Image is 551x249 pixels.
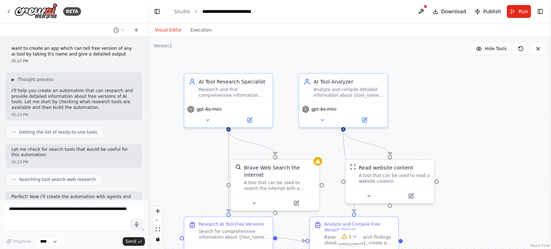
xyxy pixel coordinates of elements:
[153,234,163,244] button: toggle interactivity
[19,177,96,182] span: Searching tool search web research
[11,88,136,110] p: I'll help you create an automation that can research and provide detailed information about free ...
[174,8,251,15] nav: breadcrumb
[225,131,279,155] g: Edge from e7da502d-5445-435b-93aa-2c310067e3f2 to 604776af-5e7d-45ca-875a-00c1e5a63c98
[483,8,501,15] span: Publish
[14,3,57,19] img: Logo
[314,78,383,85] div: AI Tool Analyzer
[63,7,81,16] div: BETA
[131,26,142,34] button: Start a new chat
[340,131,394,155] g: Edge from f086c36a-de9d-4d8b-8808-fa21566c2432 to da2dfae3-f58b-4883-b9f1-9281d18b7879
[507,5,531,18] button: Run
[324,221,394,233] div: Analyze and Compile Free Version Details
[350,164,356,170] img: ScrapeWebsiteTool
[123,237,145,246] button: Send
[11,77,53,82] button: ▶Thought process
[11,194,136,211] p: Perfect! Now I'll create the automation with agents and tasks to research free versions of AI too...
[244,164,315,178] div: Brave Web Search the internet
[19,129,97,135] span: Getting the list of ready-to-use tools
[359,173,430,184] div: A tool that can be used to read a website content.
[531,244,550,248] a: React Flow attribution
[441,8,466,15] span: Download
[11,159,136,165] div: 05:23 PM
[344,116,385,124] button: Open in side panel
[340,131,358,212] g: Edge from f086c36a-de9d-4d8b-8808-fa21566c2432 to 79b4eaeb-27a7-42de-a54e-e6780c013f75
[336,230,363,243] button: 1
[535,6,545,16] button: Show right sidebar
[472,43,511,54] button: Hide Tools
[153,206,163,244] div: React Flow controls
[298,73,388,128] div: AI Tool AnalyzerAnalyze and compile detailed information about {tool_name} free version, creating...
[174,9,190,14] a: Studio
[131,219,142,230] button: Click to speak your automation idea
[11,112,136,118] div: 05:23 PM
[225,131,232,212] g: Edge from e7da502d-5445-435b-93aa-2c310067e3f2 to f352d6e2-2956-4bb7-8342-010bc0ee293b
[311,106,336,112] span: gpt-4o-mini
[11,147,136,158] p: Let me check for search tools that would be useful for this automation:
[153,206,163,216] button: zoom in
[229,116,270,124] button: Open in side panel
[199,78,268,85] div: AI Tool Research Specialist
[11,77,15,82] span: ▶
[485,46,507,52] span: Hide Tools
[345,159,435,204] div: ScrapeWebsiteToolRead website contentA tool that can be used to read a website content.
[110,26,128,34] button: Switch to previous chat
[154,43,172,49] div: Version 1
[277,234,305,244] g: Edge from f352d6e2-2956-4bb7-8342-010bc0ee293b to 79b4eaeb-27a7-42de-a54e-e6780c013f75
[3,237,34,246] button: Improve
[199,221,264,227] div: Research AI Tool Free Versions
[184,73,273,128] div: AI Tool Research SpecialistResearch and find comprehensive information about free versions of AI ...
[186,26,216,34] button: Execution
[324,234,394,246] div: Based on the research findings about {tool_name}, create a comprehensive analysis report. Visit t...
[11,46,136,57] p: want to create an app which can tell free version of any ai tool by taking it's name and give a d...
[472,5,504,18] button: Publish
[518,8,528,15] span: Run
[349,233,352,240] span: 1
[359,164,413,171] div: Read website content
[244,180,315,191] div: A tool that can be used to search the internet with a search_query.
[197,106,222,112] span: gpt-4o-mini
[126,239,136,244] span: Send
[230,159,320,211] div: BraveSearchToolBrave Web Search the internetA tool that can be used to search the internet with a...
[153,216,163,225] button: zoom out
[153,225,163,234] button: fit view
[13,239,31,244] span: Improve
[151,26,186,34] button: Visual Editor
[11,58,136,64] div: 05:22 PM
[430,5,469,18] button: Download
[235,164,241,170] img: BraveSearchTool
[152,6,162,16] button: Hide left sidebar
[276,199,316,207] button: Open in side panel
[199,87,268,98] div: Research and find comprehensive information about free versions of AI tools named {tool_name}, in...
[391,192,431,200] button: Open in side panel
[199,229,268,240] div: Search for comprehensive information about {tool_name} and identify if it has a free version, fre...
[18,77,53,82] span: Thought process
[314,87,383,98] div: Analyze and compile detailed information about {tool_name} free version, creating a comprehensive...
